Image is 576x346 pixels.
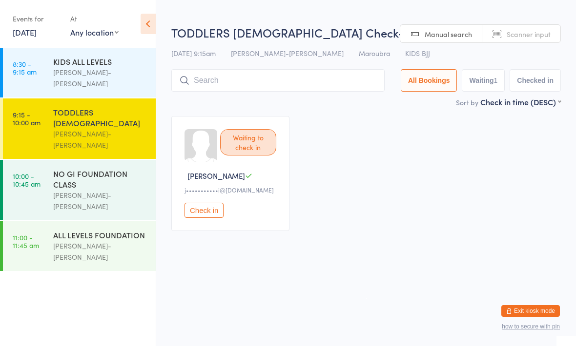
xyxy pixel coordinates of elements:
[53,168,147,190] div: NO GI FOUNDATION CLASS
[53,107,147,128] div: TODDLERS [DEMOGRAPHIC_DATA]
[53,230,147,240] div: ALL LEVELS FOUNDATION
[70,27,119,38] div: Any location
[171,48,216,58] span: [DATE] 9:15am
[3,48,156,97] a: 8:30 -9:15 amKIDS ALL LEVELS[PERSON_NAME]-[PERSON_NAME]
[405,48,430,58] span: KIDS BJJ
[507,29,551,39] span: Scanner input
[359,48,390,58] span: Maroubra
[425,29,472,39] span: Manual search
[3,160,156,220] a: 10:00 -10:45 amNO GI FOUNDATION CLASS[PERSON_NAME]-[PERSON_NAME]
[13,172,41,188] time: 10:00 - 10:45 am
[456,97,478,107] label: Sort by
[13,233,39,249] time: 11:00 - 11:45 am
[3,221,156,271] a: 11:00 -11:45 amALL LEVELS FOUNDATION[PERSON_NAME]-[PERSON_NAME]
[510,69,561,92] button: Checked in
[53,128,147,151] div: [PERSON_NAME]-[PERSON_NAME]
[70,11,119,27] div: At
[13,60,37,76] time: 8:30 - 9:15 am
[13,27,37,38] a: [DATE]
[187,171,245,181] span: [PERSON_NAME]
[185,203,224,218] button: Check in
[53,240,147,263] div: [PERSON_NAME]-[PERSON_NAME]
[480,96,561,107] div: Check in time (DESC)
[171,69,385,92] input: Search
[401,69,457,92] button: All Bookings
[231,48,344,58] span: [PERSON_NAME]-[PERSON_NAME]
[185,186,279,194] div: j•••••••••••i@[DOMAIN_NAME]
[3,98,156,159] a: 9:15 -10:00 amTODDLERS [DEMOGRAPHIC_DATA][PERSON_NAME]-[PERSON_NAME]
[171,24,561,40] h2: TODDLERS [DEMOGRAPHIC_DATA] Check-in
[13,111,41,126] time: 9:15 - 10:00 am
[53,67,147,89] div: [PERSON_NAME]-[PERSON_NAME]
[53,190,147,212] div: [PERSON_NAME]-[PERSON_NAME]
[462,69,505,92] button: Waiting1
[53,56,147,67] div: KIDS ALL LEVELS
[13,11,61,27] div: Events for
[220,129,276,155] div: Waiting to check in
[501,305,560,317] button: Exit kiosk mode
[494,77,498,84] div: 1
[502,323,560,330] button: how to secure with pin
